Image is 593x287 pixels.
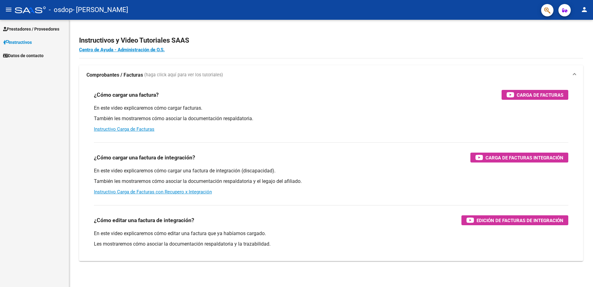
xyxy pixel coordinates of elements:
[517,91,563,99] span: Carga de Facturas
[470,153,568,162] button: Carga de Facturas Integración
[94,167,568,174] p: En este video explicaremos cómo cargar una factura de integración (discapacidad).
[144,72,223,78] span: (haga click aquí para ver los tutoriales)
[502,90,568,100] button: Carga de Facturas
[3,26,59,32] span: Prestadores / Proveedores
[94,115,568,122] p: También les mostraremos cómo asociar la documentación respaldatoria.
[79,47,165,53] a: Centro de Ayuda - Administración de O.S.
[94,230,568,237] p: En este video explicaremos cómo editar una factura que ya habíamos cargado.
[461,215,568,225] button: Edición de Facturas de integración
[49,3,73,17] span: - osdop
[3,39,32,46] span: Instructivos
[79,85,583,261] div: Comprobantes / Facturas (haga click aquí para ver los tutoriales)
[94,189,212,195] a: Instructivo Carga de Facturas con Recupero x Integración
[486,154,563,162] span: Carga de Facturas Integración
[3,52,44,59] span: Datos de contacto
[572,266,587,281] iframe: Intercom live chat
[73,3,128,17] span: - [PERSON_NAME]
[94,126,154,132] a: Instructivo Carga de Facturas
[94,216,194,225] h3: ¿Cómo editar una factura de integración?
[94,153,195,162] h3: ¿Cómo cargar una factura de integración?
[94,91,159,99] h3: ¿Cómo cargar una factura?
[94,105,568,112] p: En este video explicaremos cómo cargar facturas.
[94,178,568,185] p: También les mostraremos cómo asociar la documentación respaldatoria y el legajo del afiliado.
[581,6,588,13] mat-icon: person
[86,72,143,78] strong: Comprobantes / Facturas
[477,217,563,224] span: Edición de Facturas de integración
[5,6,12,13] mat-icon: menu
[79,65,583,85] mat-expansion-panel-header: Comprobantes / Facturas (haga click aquí para ver los tutoriales)
[94,241,568,247] p: Les mostraremos cómo asociar la documentación respaldatoria y la trazabilidad.
[79,35,583,46] h2: Instructivos y Video Tutoriales SAAS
